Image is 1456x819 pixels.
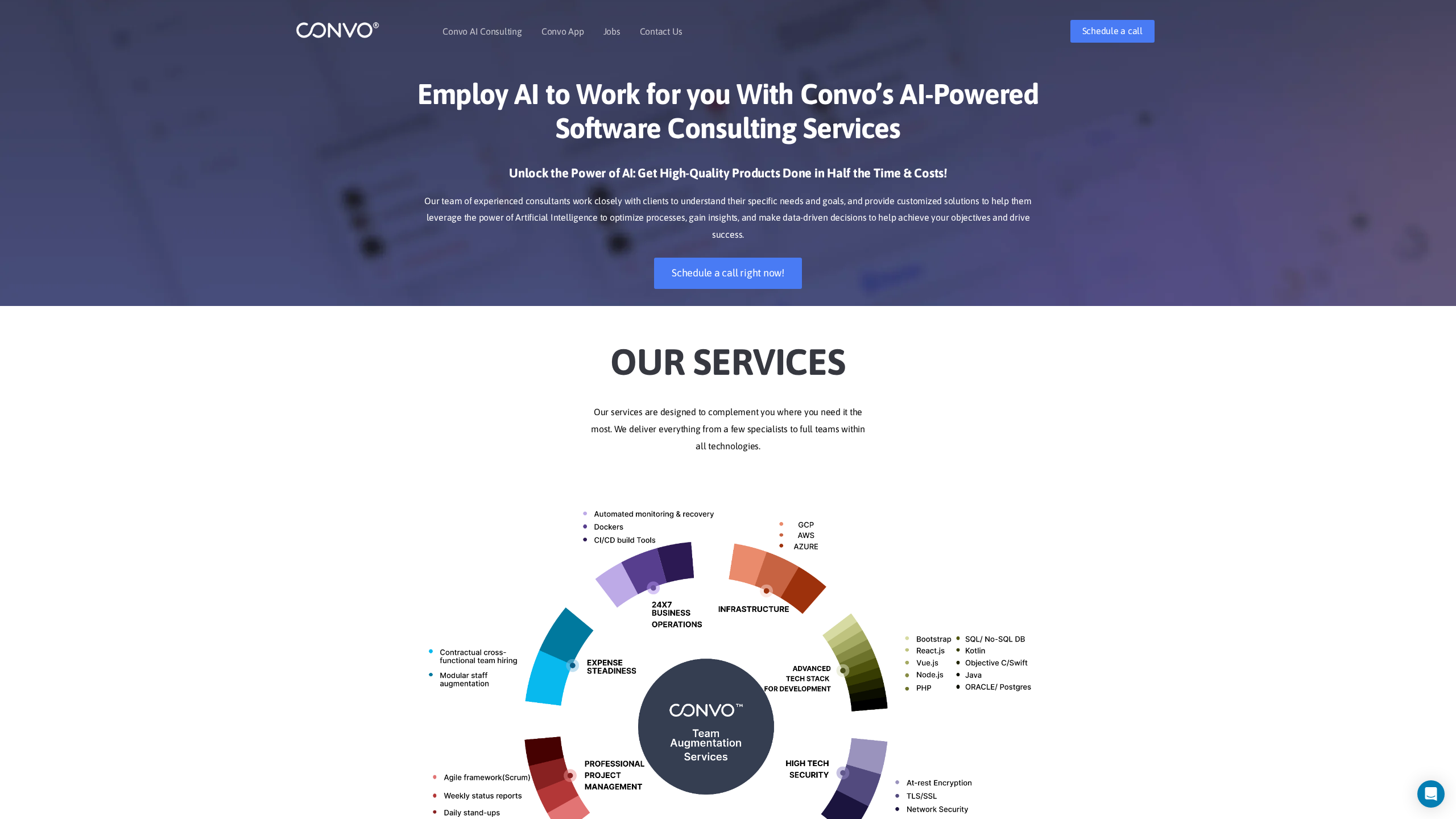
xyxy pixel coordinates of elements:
h1: Employ AI to Work for you With Convo’s AI-Powered Software Consulting Services [412,77,1044,154]
p: Our team of experienced consultants work closely with clients to understand their specific needs ... [412,193,1044,244]
a: Convo AI Consulting [442,27,522,36]
div: Open Intercom Messenger [1417,780,1445,808]
h2: Our Services [412,323,1044,387]
img: logo_1.png [296,21,379,39]
a: Jobs [603,27,621,36]
a: Schedule a call [1070,20,1155,43]
a: Contact Us [640,27,682,36]
p: Our services are designed to complement you where you need it the most. We deliver everything fro... [412,404,1044,455]
h3: Unlock the Power of AI: Get High-Quality Products Done in Half the Time & Costs! [412,165,1044,190]
a: Schedule a call right now! [654,258,802,289]
a: Convo App [541,27,584,36]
